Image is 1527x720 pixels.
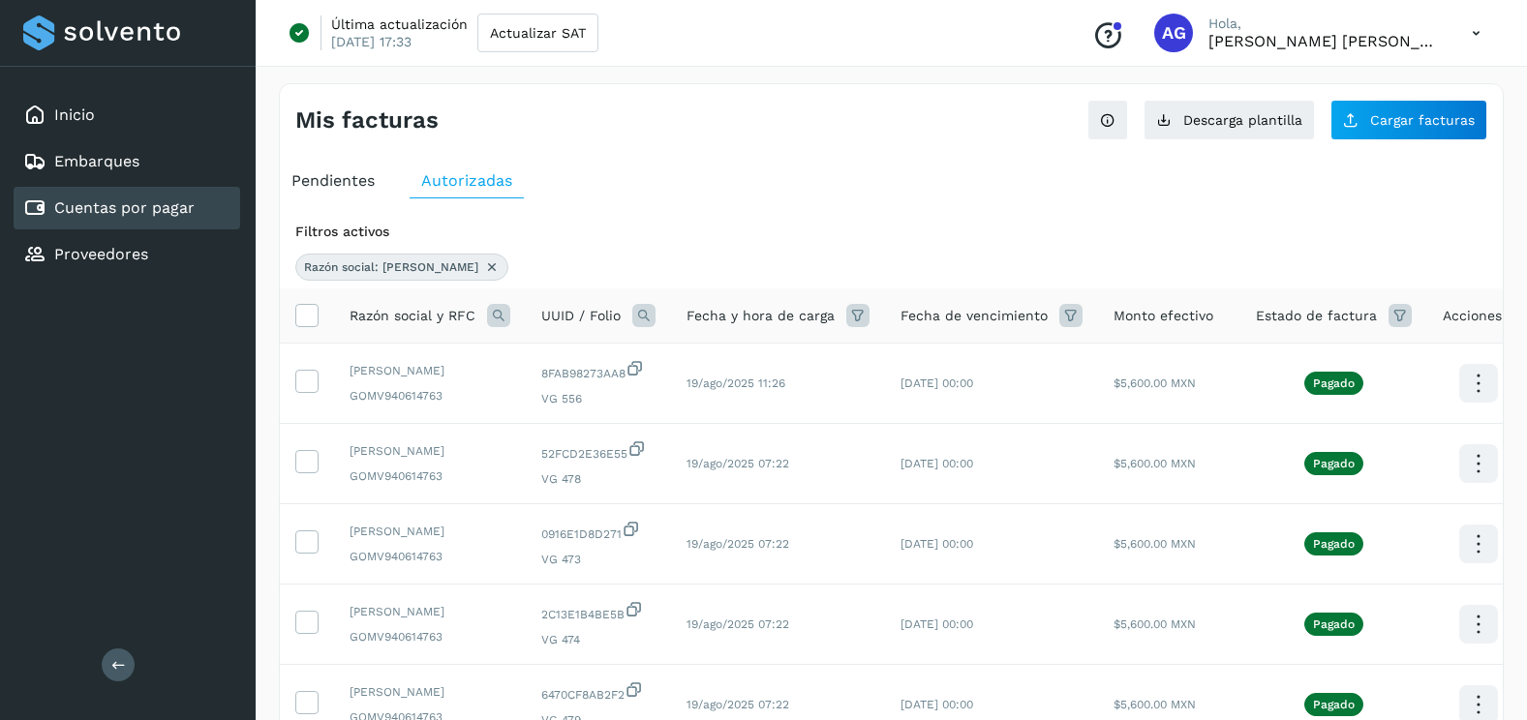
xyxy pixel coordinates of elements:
button: Actualizar SAT [477,14,598,52]
span: 19/ago/2025 07:22 [687,698,789,711]
span: $5,600.00 MXN [1114,617,1196,631]
span: UUID / Folio [541,306,621,326]
h4: Mis facturas [295,106,439,135]
a: Embarques [54,152,139,170]
span: GOMV940614763 [350,628,510,645]
span: $5,600.00 MXN [1114,376,1196,390]
p: Pagado [1313,376,1355,390]
span: Cargar facturas [1370,113,1475,127]
a: Inicio [54,105,95,124]
span: [DATE] 00:00 [901,537,973,551]
span: Monto efectivo [1114,306,1213,326]
span: [PERSON_NAME] [350,603,510,620]
span: [DATE] 00:00 [901,698,973,711]
span: VG 474 [541,631,656,648]
a: Cuentas por pagar [54,198,195,217]
span: 19/ago/2025 11:26 [687,376,785,390]
span: GOMV940614763 [350,467,510,485]
span: 19/ago/2025 07:22 [687,457,789,470]
div: Filtros activos [295,222,1487,242]
span: GOMV940614763 [350,548,510,565]
span: 8FAB98273AA8 [541,359,656,382]
p: Pagado [1313,698,1355,711]
span: Razón social: [PERSON_NAME] [304,258,478,276]
p: Última actualización [331,15,468,33]
div: Inicio [14,94,240,136]
span: [DATE] 00:00 [901,617,973,631]
span: Actualizar SAT [490,26,586,40]
span: Descarga plantilla [1183,113,1302,127]
span: $5,600.00 MXN [1114,457,1196,470]
span: GOMV940614763 [350,387,510,405]
p: Hola, [1208,15,1441,32]
p: Pagado [1313,537,1355,551]
span: 2C13E1B4BE5B [541,600,656,623]
span: [PERSON_NAME] [350,683,510,701]
span: Fecha y hora de carga [687,306,835,326]
div: Razón social: VIRIDIANA [295,254,508,281]
span: [DATE] 00:00 [901,376,973,390]
span: $5,600.00 MXN [1114,537,1196,551]
span: [PERSON_NAME] [350,442,510,460]
span: Fecha de vencimiento [901,306,1048,326]
p: Abigail Gonzalez Leon [1208,32,1441,50]
span: $5,600.00 MXN [1114,698,1196,711]
span: VG 478 [541,470,656,488]
button: Descarga plantilla [1144,100,1315,140]
span: 19/ago/2025 07:22 [687,617,789,631]
span: VG 473 [541,551,656,568]
span: Autorizadas [421,171,512,190]
span: Acciones [1443,306,1502,326]
span: Estado de factura [1256,306,1377,326]
div: Embarques [14,140,240,183]
span: 52FCD2E36E55 [541,439,656,463]
span: [PERSON_NAME] [350,523,510,540]
span: [PERSON_NAME] [350,362,510,379]
button: Cargar facturas [1330,100,1487,140]
div: Proveedores [14,233,240,276]
span: [DATE] 00:00 [901,457,973,470]
a: Proveedores [54,245,148,263]
span: Razón social y RFC [350,306,475,326]
span: VG 556 [541,390,656,407]
p: Pagado [1313,617,1355,631]
span: 0916E1D8D271 [541,520,656,543]
span: 6470CF8AB2F2 [541,680,656,704]
p: [DATE] 17:33 [331,33,412,50]
span: Pendientes [291,171,375,190]
span: 19/ago/2025 07:22 [687,537,789,551]
div: Cuentas por pagar [14,187,240,229]
p: Pagado [1313,457,1355,470]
